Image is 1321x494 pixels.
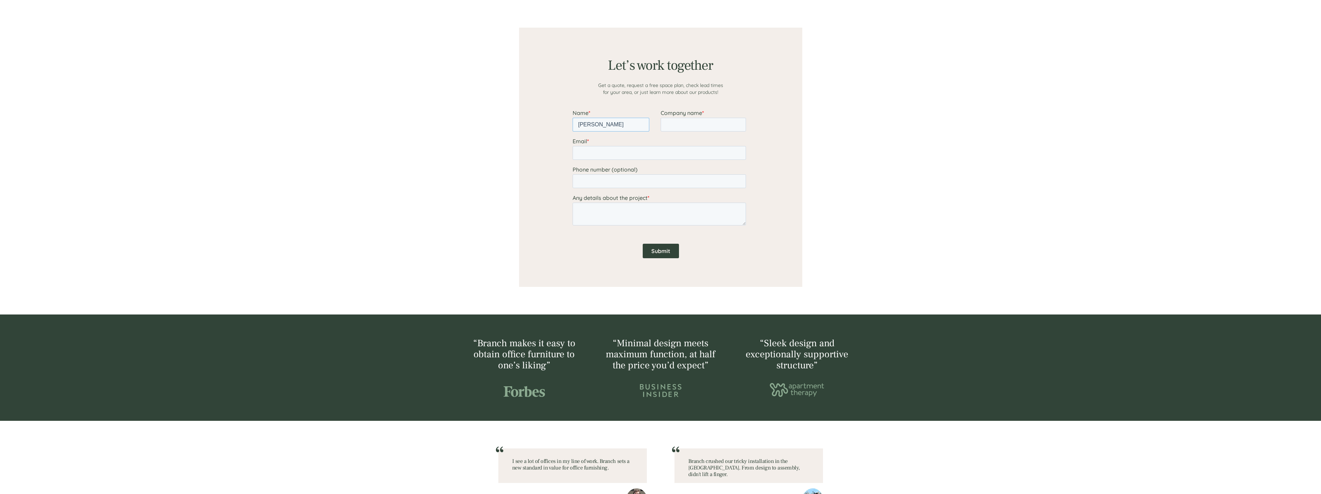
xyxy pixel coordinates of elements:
[746,337,848,371] span: “Sleek design and exceptionally supportive structure”
[688,458,800,478] span: Branch crushed our tricky installation in the [GEOGRAPHIC_DATA]. From design to assembly, didn't ...
[608,57,713,74] span: Let’s work together
[598,82,723,95] span: Get a quote, request a free space plan, check lead times for your area, or just learn more about ...
[473,337,575,371] span: “Branch makes it easy to obtain office furniture to one’s liking”
[606,337,715,371] span: “Minimal design meets maximum function, at half the price you’d expect”
[573,109,749,264] iframe: Form 0
[512,458,630,471] span: I see a lot of offices in my line of work. Branch sets a new standard in value for office furnish...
